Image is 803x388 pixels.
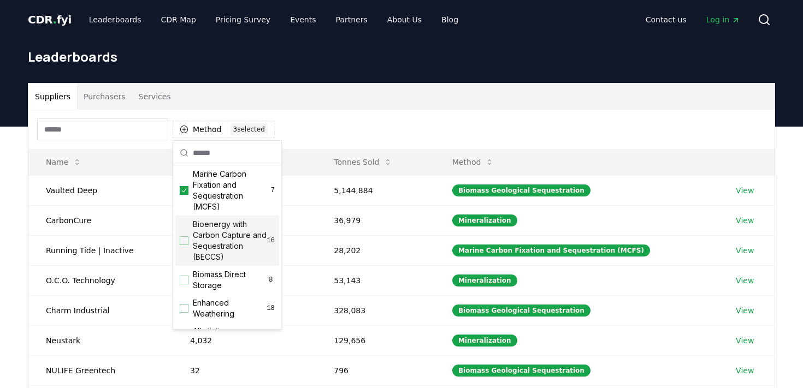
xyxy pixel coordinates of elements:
a: View [736,305,754,316]
button: Method [444,151,503,173]
td: 53,143 [316,265,435,295]
a: Leaderboards [80,10,150,29]
span: 7 [271,186,275,195]
td: 28,202 [316,235,435,265]
td: O.C.O. Technology [28,265,173,295]
a: View [736,245,754,256]
div: Marine Carbon Fixation and Sequestration (MCFS) [452,244,650,256]
td: 796 [316,355,435,385]
a: CDR.fyi [28,12,72,27]
a: Blog [433,10,467,29]
span: Biomass Direct Storage [193,269,267,291]
a: Log in [698,10,749,29]
a: View [736,275,754,286]
span: Enhanced Weathering [193,297,267,319]
button: Name [37,151,90,173]
button: Method3selected [173,121,275,138]
td: 32 [173,355,316,385]
button: Purchasers [77,83,132,110]
div: Biomass Geological Sequestration [452,184,591,196]
div: Biomass Geological Sequestration [452,305,591,317]
span: 16 [267,236,275,245]
nav: Main [637,10,749,29]
span: CDR fyi [28,13,72,26]
a: About Us [379,10,430,29]
td: 5,144,884 [316,175,435,205]
a: CDR Map [152,10,205,29]
span: Log in [706,14,740,25]
a: Pricing Survey [207,10,279,29]
a: Events [281,10,324,29]
td: Running Tide | Inactive [28,235,173,265]
a: Contact us [637,10,695,29]
a: View [736,215,754,226]
button: Services [132,83,178,110]
div: Mineralization [452,214,517,226]
span: 8 [267,276,275,284]
td: Charm Industrial [28,295,173,325]
span: Bioenergy with Carbon Capture and Sequestration (BECCS) [193,219,267,262]
a: View [736,335,754,346]
div: Mineralization [452,335,517,347]
a: View [736,185,754,196]
div: 3 selected [231,123,268,135]
td: Vaulted Deep [28,175,173,205]
span: . [53,13,57,26]
button: Tonnes Sold [325,151,401,173]
div: Mineralization [452,274,517,286]
button: Suppliers [28,83,77,110]
span: Alkalinity Enhancement [193,326,267,348]
h1: Leaderboards [28,48,775,65]
td: 129,656 [316,325,435,355]
span: 18 [267,304,275,313]
div: Biomass Geological Sequestration [452,365,591,377]
td: 4,032 [173,325,316,355]
td: 36,979 [316,205,435,235]
td: Neustark [28,325,173,355]
span: Marine Carbon Fixation and Sequestration (MCFS) [193,169,271,212]
a: Partners [327,10,376,29]
td: 328,083 [316,295,435,325]
nav: Main [80,10,467,29]
td: CarbonCure [28,205,173,235]
td: NULIFE Greentech [28,355,173,385]
a: View [736,365,754,376]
